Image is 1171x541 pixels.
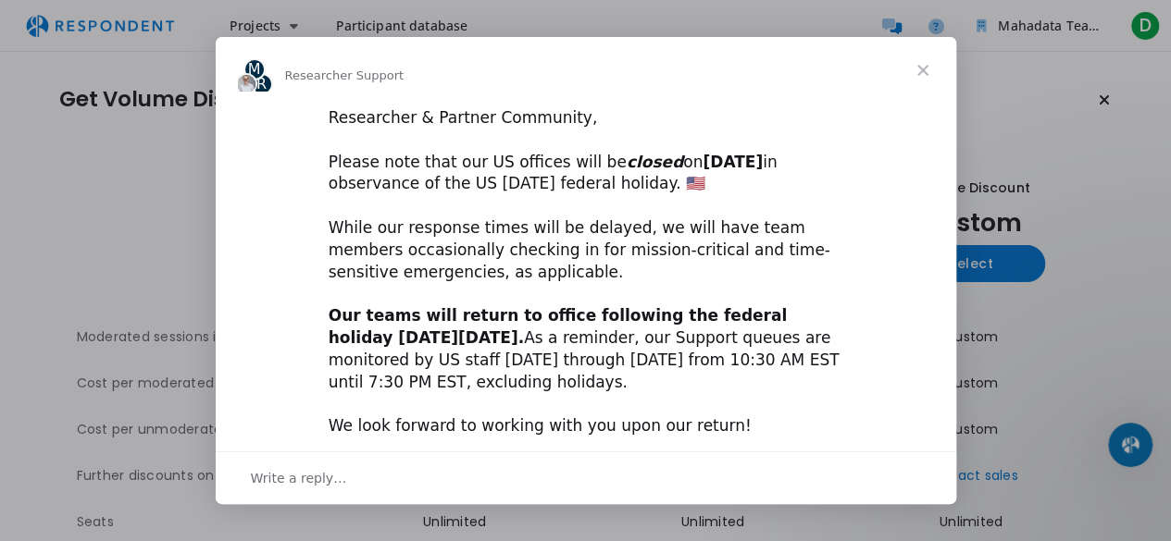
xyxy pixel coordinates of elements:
div: R [251,73,273,95]
span: Write a reply… [251,466,347,490]
div: Open conversation and reply [216,451,956,504]
div: M [243,58,266,80]
span: Close [890,37,956,104]
img: Justin avatar [235,73,257,95]
div: Researcher & Partner Community, ​ Please note that our US offices will be on in observance of the... [329,107,843,437]
span: Researcher Support [285,68,405,82]
b: Our teams will return to office following the federal holiday [DATE][DATE]. [329,306,787,347]
b: [DATE] [703,153,763,171]
i: closed [627,153,683,171]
